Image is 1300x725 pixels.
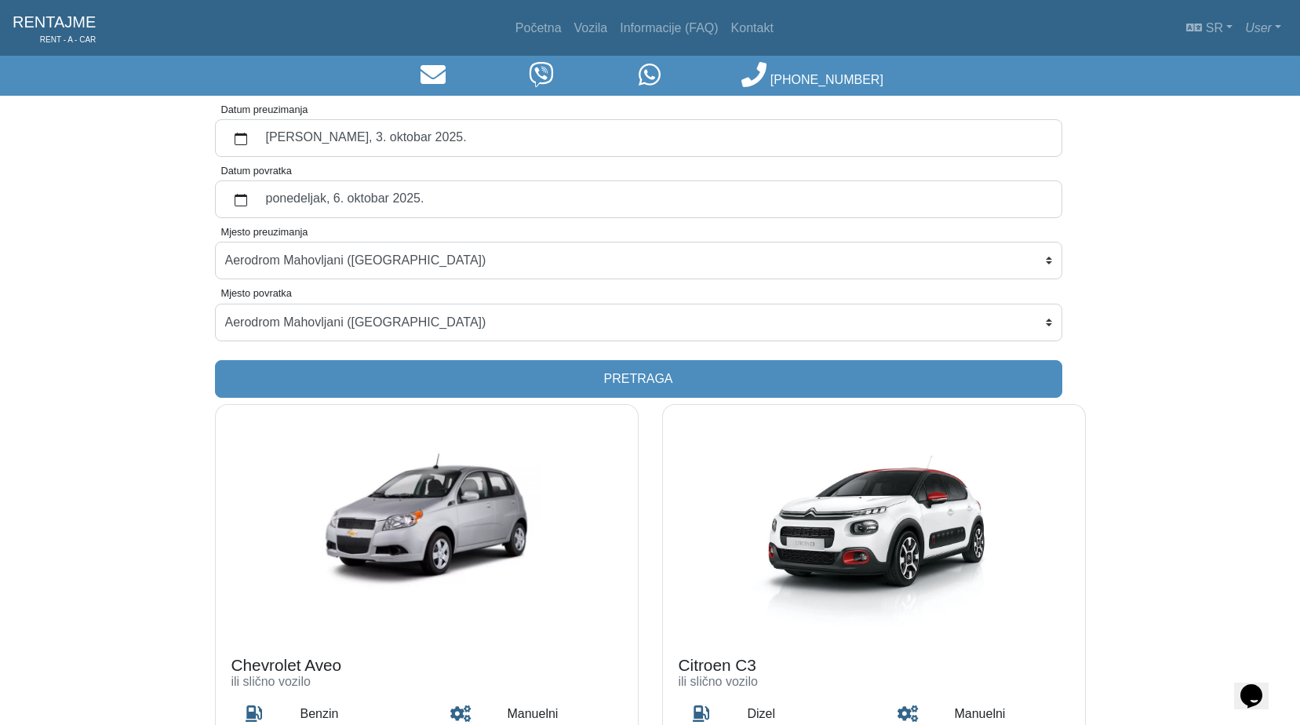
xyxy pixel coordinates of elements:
a: Početna [509,13,568,44]
span: RENT - A - CAR [13,34,96,46]
label: ponedeljak, 6. oktobar 2025. [257,185,1052,213]
span: sr [1206,21,1223,35]
a: sr [1180,13,1239,44]
button: calendar [225,124,257,152]
button: Pretraga [215,360,1062,398]
svg: calendar [235,194,247,206]
a: RENTAJMERENT - A - CAR [13,6,96,49]
a: Vozila [568,13,614,44]
label: Datum povratka [221,163,292,178]
h4: Citroen C3 [679,656,1069,676]
img: Citroen C3 [663,405,1085,640]
h6: ili slično vozilo [231,674,622,689]
span: [PHONE_NUMBER] [770,73,883,86]
h4: Chevrolet Aveo [231,656,622,676]
a: User [1239,13,1287,44]
a: [PHONE_NUMBER] [741,73,883,86]
label: Datum preuzimanja [221,102,308,117]
em: User [1245,21,1272,35]
h6: ili slično vozilo [679,674,1069,689]
a: Informacije (FAQ) [614,13,724,44]
label: [PERSON_NAME], 3. oktobar 2025. [257,124,1052,152]
a: Kontakt [725,13,780,44]
img: Chevrolet Aveo [216,405,638,640]
label: Mjesto povratka [221,286,292,301]
iframe: chat widget [1234,662,1284,709]
label: Mjesto preuzimanja [221,224,308,239]
svg: calendar [235,133,247,145]
button: calendar [225,185,257,213]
